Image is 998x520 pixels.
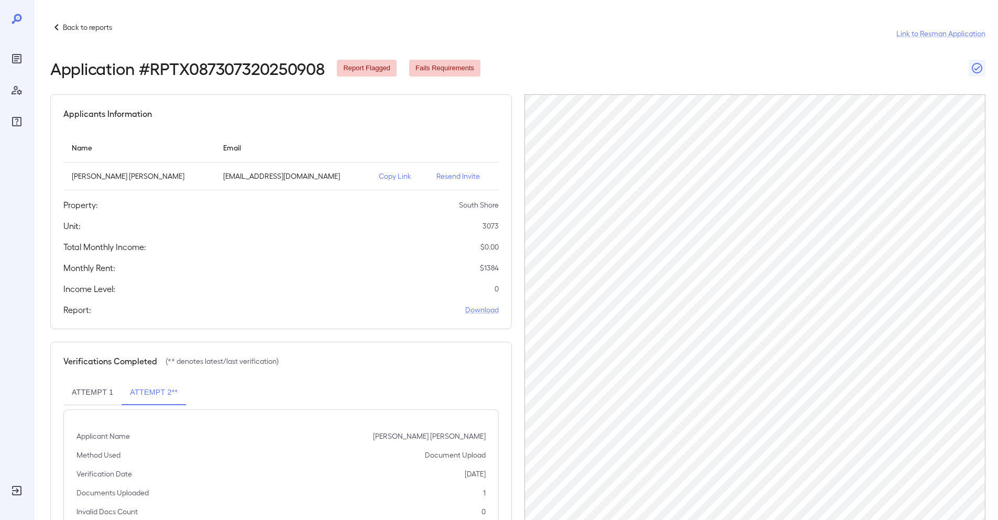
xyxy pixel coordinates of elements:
span: Fails Requirements [409,63,480,73]
h5: Report: [63,304,91,316]
h2: Application # RPTX087307320250908 [50,59,324,78]
a: Link to Resman Application [896,28,985,39]
h5: Verifications Completed [63,355,157,367]
button: Close Report [969,60,985,77]
h5: Property: [63,199,98,211]
h5: Monthly Rent: [63,262,115,274]
p: 0 [495,284,499,294]
a: Download [465,305,499,315]
p: $ 1384 [480,263,499,273]
th: Email [215,133,371,162]
p: Verification Date [76,469,132,479]
div: Reports [8,50,25,67]
p: 3073 [482,221,499,231]
div: FAQ [8,113,25,130]
p: Method Used [76,450,120,460]
button: Attempt 1 [63,380,122,405]
button: Attempt 2** [122,380,186,405]
p: $ 0.00 [480,242,499,252]
p: South Shore [459,200,499,210]
p: Applicant Name [76,431,130,441]
p: [EMAIL_ADDRESS][DOMAIN_NAME] [223,171,363,181]
h5: Total Monthly Income: [63,241,146,253]
p: Documents Uploaded [76,487,149,498]
p: Resend Invite [436,171,490,181]
p: 1 [483,487,486,498]
p: [DATE] [465,469,486,479]
p: [PERSON_NAME] [PERSON_NAME] [373,431,486,441]
p: Back to reports [63,22,112,32]
p: [PERSON_NAME] [PERSON_NAME] [72,171,206,181]
p: Invalid Docs Count [76,506,138,517]
h5: Income Level: [63,283,115,295]
p: Copy Link [379,171,420,181]
th: Name [63,133,215,162]
div: Manage Users [8,82,25,99]
span: Report Flagged [337,63,397,73]
h5: Unit: [63,220,81,232]
h5: Applicants Information [63,107,152,120]
div: Log Out [8,482,25,499]
table: simple table [63,133,499,190]
p: (** denotes latest/last verification) [166,356,279,366]
p: 0 [481,506,486,517]
p: Document Upload [425,450,486,460]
